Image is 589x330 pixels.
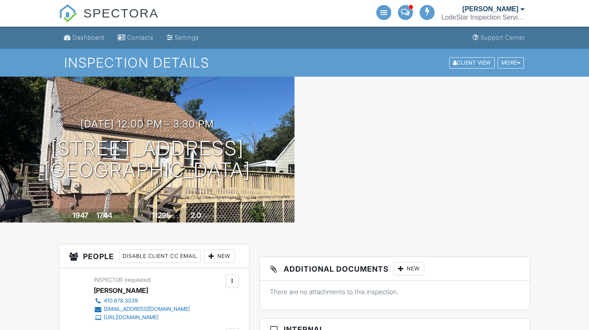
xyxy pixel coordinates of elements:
[62,213,71,219] span: Built
[73,34,104,41] div: Dashboard
[104,297,138,304] div: 410.878.3039
[83,4,159,22] span: SPECTORA
[94,277,123,283] span: Inspector
[94,305,190,313] a: [EMAIL_ADDRESS][DOMAIN_NAME]
[394,262,424,275] div: New
[119,250,201,263] div: Disable Client CC Email
[449,57,495,68] div: Client View
[164,30,202,45] a: Settings
[448,59,497,65] a: Client View
[127,34,154,41] div: Contacts
[498,57,524,68] div: More
[81,118,214,130] h3: [DATE] 12:00 pm - 3:30 pm
[59,4,77,22] img: The Best Home Inspection Software - Spectora
[175,34,199,41] div: Settings
[113,213,125,219] span: sq. ft.
[94,297,190,305] a: 410.878.3039
[463,5,519,13] div: [PERSON_NAME]
[64,55,525,70] h1: Inspection Details
[469,30,529,45] a: Support Center
[270,287,520,296] p: There are no attachments to this inspection.
[202,213,226,219] span: bathrooms
[441,13,525,22] div: LodeStar Inspection Services
[96,211,112,220] div: 1744
[104,314,159,321] div: [URL][DOMAIN_NAME]
[59,12,159,28] a: SPECTORA
[133,213,151,219] span: Lot Size
[104,306,190,312] div: [EMAIL_ADDRESS][DOMAIN_NAME]
[172,213,183,219] span: sq.ft.
[114,30,157,45] a: Contacts
[73,211,88,220] div: 1947
[124,277,151,283] span: (requested)
[59,245,249,268] h3: People
[152,211,171,220] div: 11295
[94,284,148,297] div: [PERSON_NAME]
[44,137,251,182] h1: [STREET_ADDRESS] [GEOGRAPHIC_DATA]
[204,250,235,263] div: New
[481,34,525,41] div: Support Center
[94,313,190,322] a: [URL][DOMAIN_NAME]
[60,30,108,45] a: Dashboard
[191,211,201,220] div: 2.0
[260,257,530,281] h3: Additional Documents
